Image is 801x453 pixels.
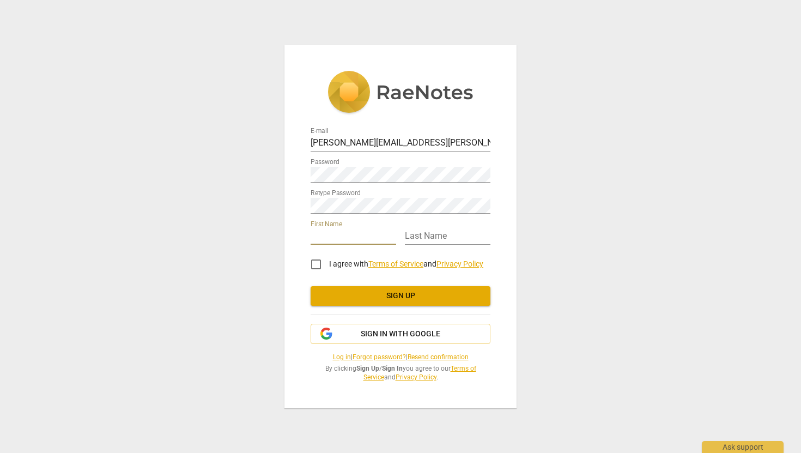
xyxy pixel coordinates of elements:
a: Resend confirmation [408,353,469,361]
a: Terms of Service [368,259,423,268]
a: Forgot password? [353,353,406,361]
label: E-mail [311,128,329,134]
label: Retype Password [311,190,361,196]
span: | | [311,353,490,362]
a: Privacy Policy [396,373,436,381]
div: Ask support [702,441,784,453]
span: I agree with and [329,259,483,268]
a: Log in [333,353,351,361]
span: Sign in with Google [361,329,440,340]
label: First Name [311,221,342,227]
a: Terms of Service [363,365,476,382]
span: Sign up [319,291,482,301]
span: By clicking / you agree to our and . [311,364,490,382]
b: Sign Up [356,365,379,372]
button: Sign up [311,286,490,306]
a: Privacy Policy [436,259,483,268]
b: Sign In [382,365,403,372]
button: Sign in with Google [311,324,490,345]
img: 5ac2273c67554f335776073100b6d88f.svg [327,71,474,116]
label: Password [311,159,339,165]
